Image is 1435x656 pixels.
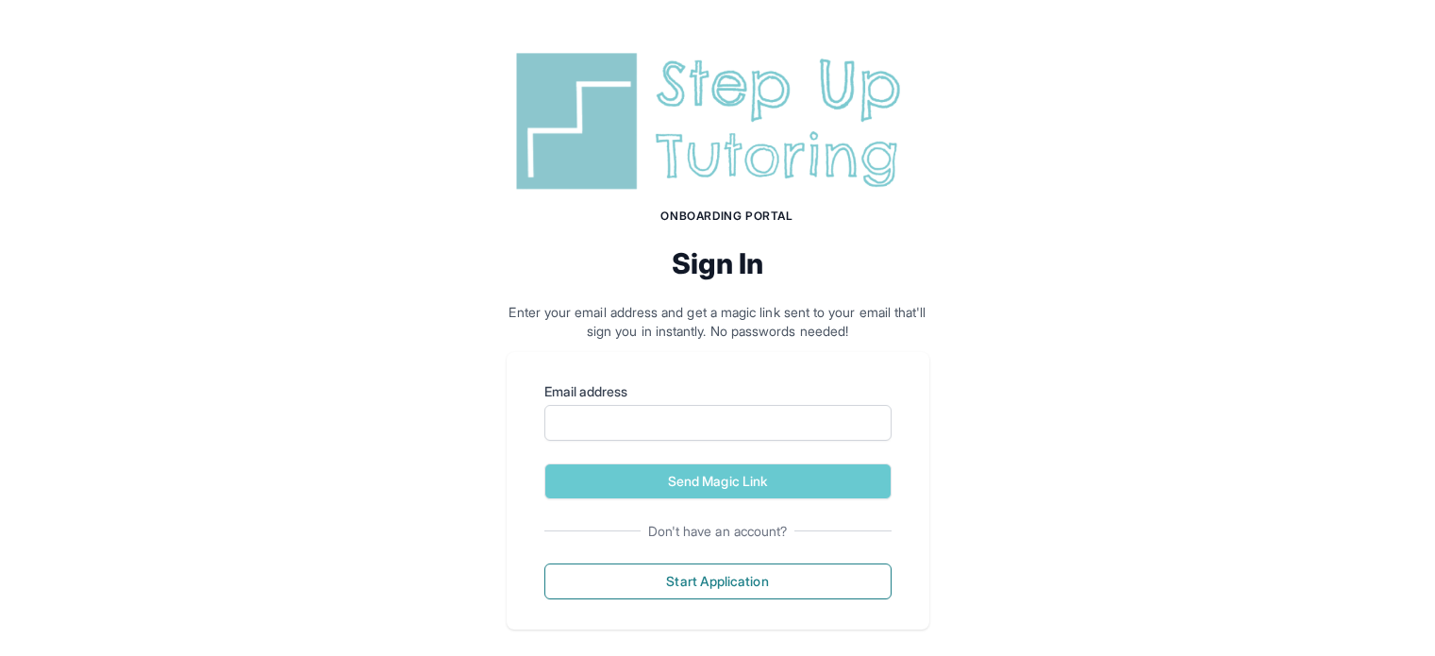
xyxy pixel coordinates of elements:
p: Enter your email address and get a magic link sent to your email that'll sign you in instantly. N... [507,303,929,341]
img: Step Up Tutoring horizontal logo [507,45,929,197]
h1: Onboarding Portal [526,209,929,224]
h2: Sign In [507,246,929,280]
span: Don't have an account? [641,522,795,541]
button: Send Magic Link [544,463,892,499]
button: Start Application [544,563,892,599]
label: Email address [544,382,892,401]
